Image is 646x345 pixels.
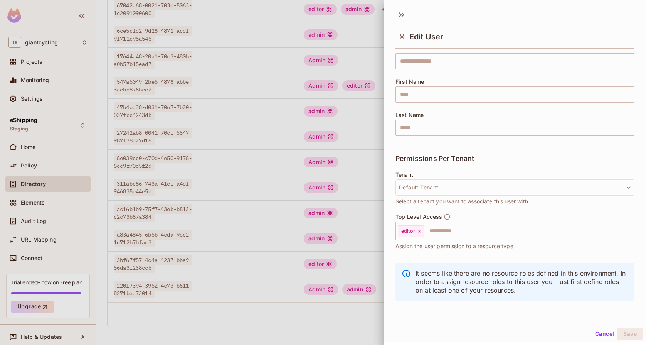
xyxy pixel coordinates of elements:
span: Permissions Per Tenant [395,155,474,162]
span: Last Name [395,112,424,118]
span: Top Level Access [395,214,442,220]
button: Open [630,230,632,232]
span: editor [401,228,415,234]
span: Select a tenant you want to associate this user with. [395,197,530,206]
span: First Name [395,79,424,85]
span: Edit User [409,32,443,41]
p: It seems like there are no resource roles defined in this environment. In order to assign resourc... [416,269,628,294]
button: Default Tenant [395,179,634,196]
div: editor [398,225,424,237]
span: Assign the user permission to a resource type [395,242,513,250]
button: Save [617,328,643,340]
button: Cancel [592,328,617,340]
span: Tenant [395,172,413,178]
